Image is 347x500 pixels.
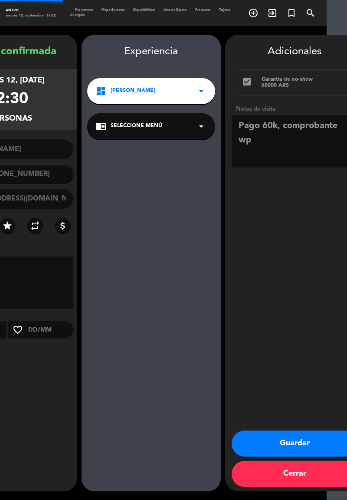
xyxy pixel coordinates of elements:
i: chrome_reader_mode [96,121,106,132]
span: Mapa de mesas [97,9,129,12]
i: exit_to_app [267,8,278,18]
i: arrow_drop_down [196,86,206,96]
div: viernes 12. septiembre - 19:22 [6,13,56,18]
span: [PERSON_NAME] [111,87,155,95]
i: star [2,220,13,231]
span: Disponibilidad [129,9,159,12]
i: favorite_border [8,325,27,335]
i: add_circle_outline [248,8,259,18]
i: attach_money [58,220,68,231]
span: Mis reservas [70,9,97,12]
i: check_box [242,76,252,87]
div: ANTRO [6,8,56,13]
i: dashboard [96,86,106,96]
i: repeat [30,220,40,231]
span: Pre-acceso [191,9,215,12]
i: turned_in_not [286,8,297,18]
span: Lista de Espera [159,9,191,12]
div: Experiencia [82,43,221,60]
input: DD/MM [27,325,74,336]
i: search [305,8,316,18]
span: Seleccione Menú [111,122,162,131]
i: arrow_drop_down [196,121,206,132]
